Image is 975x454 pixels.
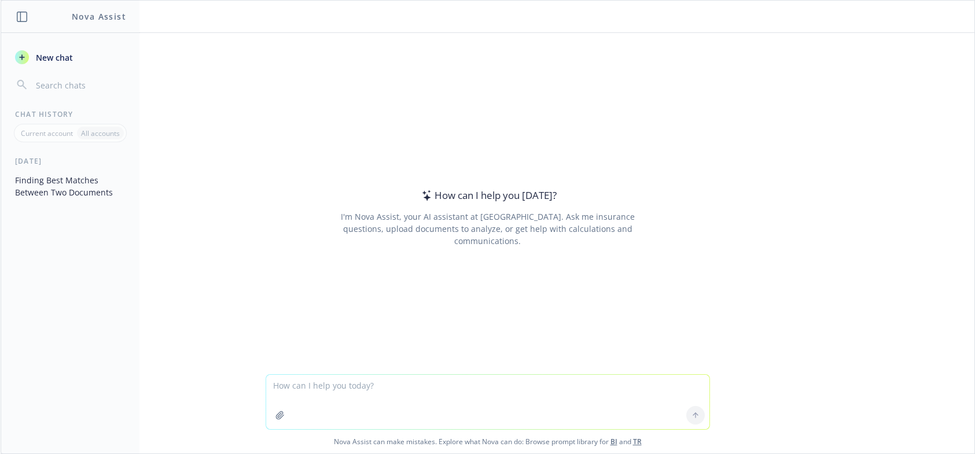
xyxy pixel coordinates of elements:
div: [DATE] [1,156,139,166]
p: Current account [21,128,73,138]
span: New chat [34,51,73,64]
p: All accounts [81,128,120,138]
input: Search chats [34,77,126,93]
a: BI [610,437,617,446]
span: Nova Assist can make mistakes. Explore what Nova can do: Browse prompt library for and [5,430,970,453]
div: I'm Nova Assist, your AI assistant at [GEOGRAPHIC_DATA]. Ask me insurance questions, upload docum... [325,211,650,247]
div: Chat History [1,109,139,119]
div: How can I help you [DATE]? [418,188,557,203]
button: New chat [10,47,130,68]
a: TR [633,437,642,446]
h1: Nova Assist [72,10,126,23]
button: Finding Best Matches Between Two Documents [10,171,130,202]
